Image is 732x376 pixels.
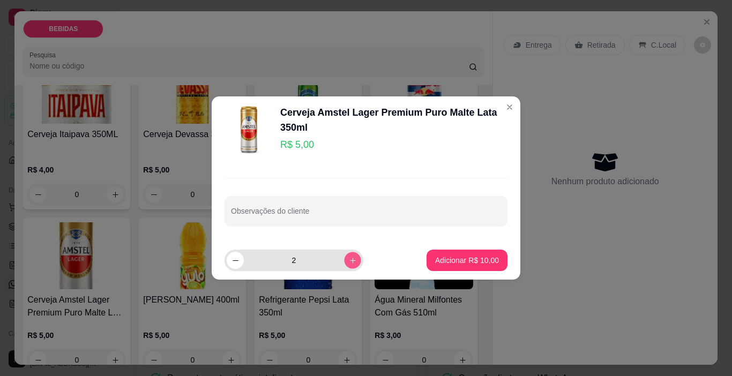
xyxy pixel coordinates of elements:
button: increase-product-quantity [344,252,361,269]
img: product-image [225,105,274,154]
p: Adicionar R$ 10,00 [435,255,499,266]
div: Cerveja Amstel Lager Premium Puro Malte Lata 350ml [280,105,507,135]
button: Close [501,99,518,116]
input: Observações do cliente [231,210,501,221]
button: decrease-product-quantity [227,252,244,269]
button: Adicionar R$ 10,00 [427,250,507,271]
p: R$ 5,00 [280,137,507,152]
